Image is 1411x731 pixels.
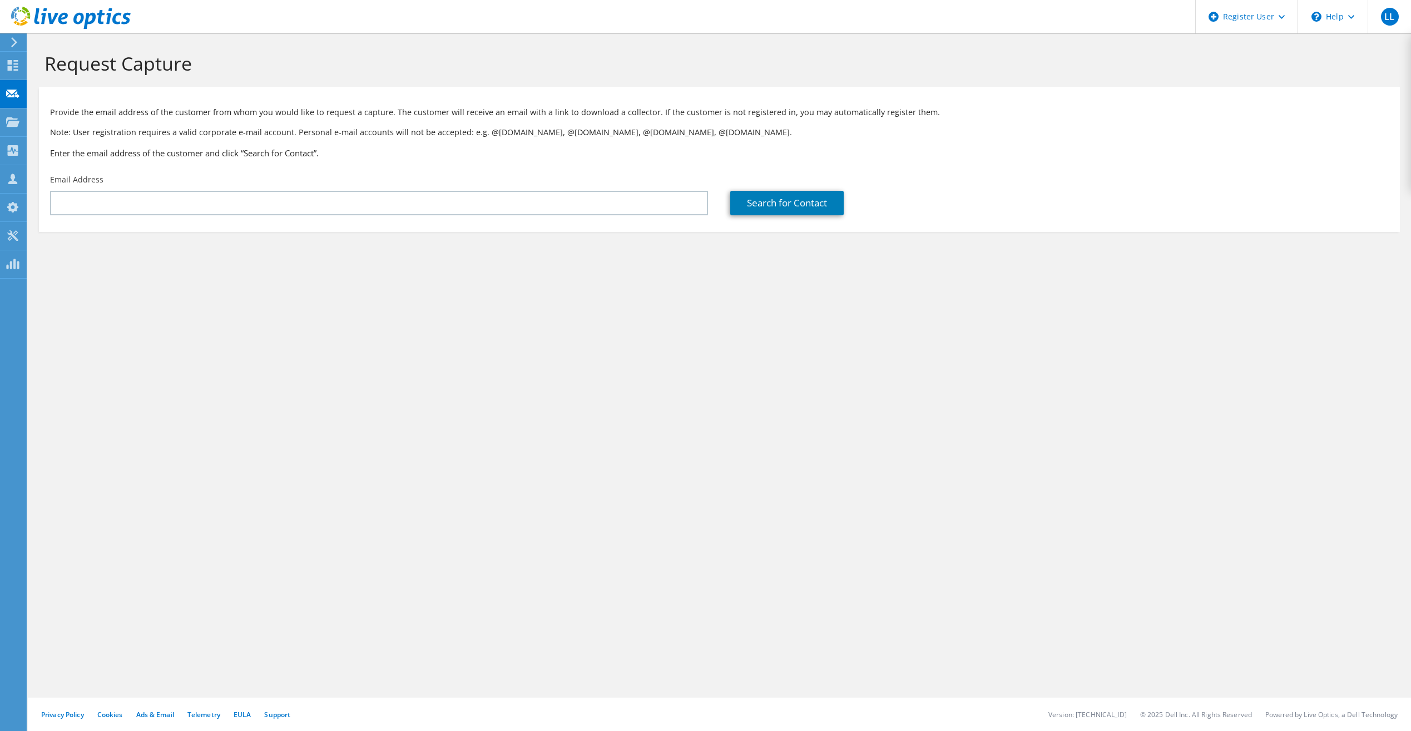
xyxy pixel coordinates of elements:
[1381,8,1399,26] span: LL
[136,710,174,719] a: Ads & Email
[41,710,84,719] a: Privacy Policy
[730,191,844,215] a: Search for Contact
[1048,710,1127,719] li: Version: [TECHNICAL_ID]
[264,710,290,719] a: Support
[50,126,1389,139] p: Note: User registration requires a valid corporate e-mail account. Personal e-mail accounts will ...
[187,710,220,719] a: Telemetry
[50,106,1389,118] p: Provide the email address of the customer from whom you would like to request a capture. The cust...
[44,52,1389,75] h1: Request Capture
[97,710,123,719] a: Cookies
[1140,710,1252,719] li: © 2025 Dell Inc. All Rights Reserved
[1265,710,1398,719] li: Powered by Live Optics, a Dell Technology
[234,710,251,719] a: EULA
[50,174,103,185] label: Email Address
[50,147,1389,159] h3: Enter the email address of the customer and click “Search for Contact”.
[1311,12,1321,22] svg: \n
